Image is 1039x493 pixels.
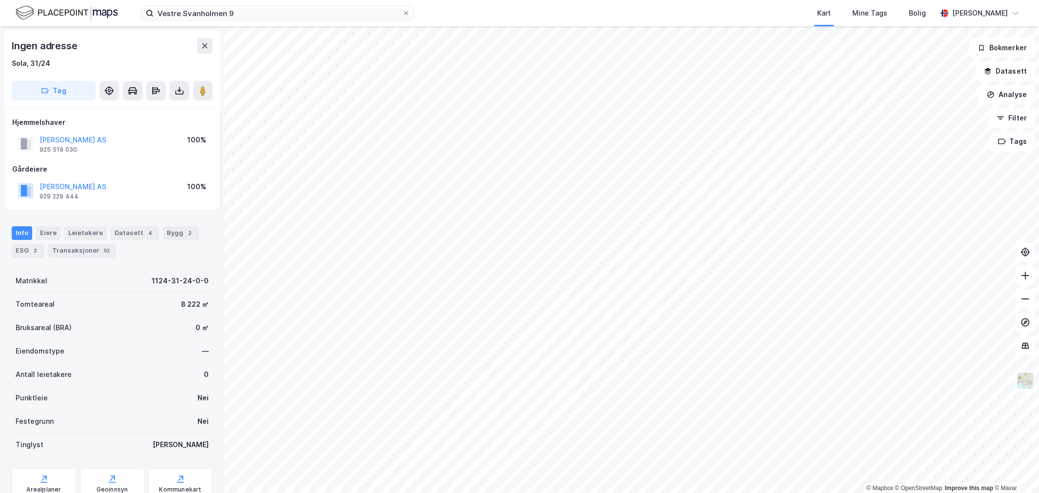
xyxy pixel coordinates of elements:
div: Eiendomstype [16,345,64,357]
div: Transaksjoner [48,244,116,257]
div: [PERSON_NAME] [952,7,1008,19]
button: Filter [988,108,1035,128]
button: Datasett [976,61,1035,81]
div: Hjemmelshaver [12,117,212,128]
div: Info [12,226,32,240]
div: 2 [185,228,195,238]
button: Tag [12,81,96,100]
div: 100% [187,181,206,193]
div: Datasett [111,226,159,240]
div: Antall leietakere [16,369,72,380]
div: 0 ㎡ [196,322,209,334]
div: Punktleie [16,392,48,404]
img: Z [1016,372,1035,390]
div: 0 [204,369,209,380]
div: 8 222 ㎡ [181,298,209,310]
div: Eiere [36,226,60,240]
div: 100% [187,134,206,146]
div: [PERSON_NAME] [153,439,209,451]
div: Nei [197,415,209,427]
div: 10 [101,246,112,256]
div: — [202,345,209,357]
div: 2 [31,246,40,256]
div: 1124-31-24-0-0 [152,275,209,287]
div: Bolig [909,7,926,19]
div: 4 [145,228,155,238]
div: Mine Tags [852,7,887,19]
div: Tomteareal [16,298,55,310]
div: Matrikkel [16,275,47,287]
div: Kontrollprogram for chat [990,446,1039,493]
input: Søk på adresse, matrikkel, gårdeiere, leietakere eller personer [154,6,402,20]
a: Mapbox [866,485,893,492]
a: OpenStreetMap [895,485,942,492]
a: Improve this map [945,485,993,492]
div: Leietakere [64,226,107,240]
div: Bruksareal (BRA) [16,322,72,334]
div: Gårdeiere [12,163,212,175]
div: Nei [197,392,209,404]
iframe: Chat Widget [990,446,1039,493]
div: Kart [817,7,831,19]
div: 929 229 444 [39,193,78,200]
div: Sola, 31/24 [12,58,50,69]
button: Analyse [979,85,1035,104]
img: logo.f888ab2527a4732fd821a326f86c7f29.svg [16,4,118,21]
button: Bokmerker [969,38,1035,58]
div: 925 519 030 [39,146,77,154]
div: Ingen adresse [12,38,79,54]
button: Tags [990,132,1035,151]
div: ESG [12,244,44,257]
div: Festegrunn [16,415,54,427]
div: Bygg [163,226,199,240]
div: Tinglyst [16,439,43,451]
